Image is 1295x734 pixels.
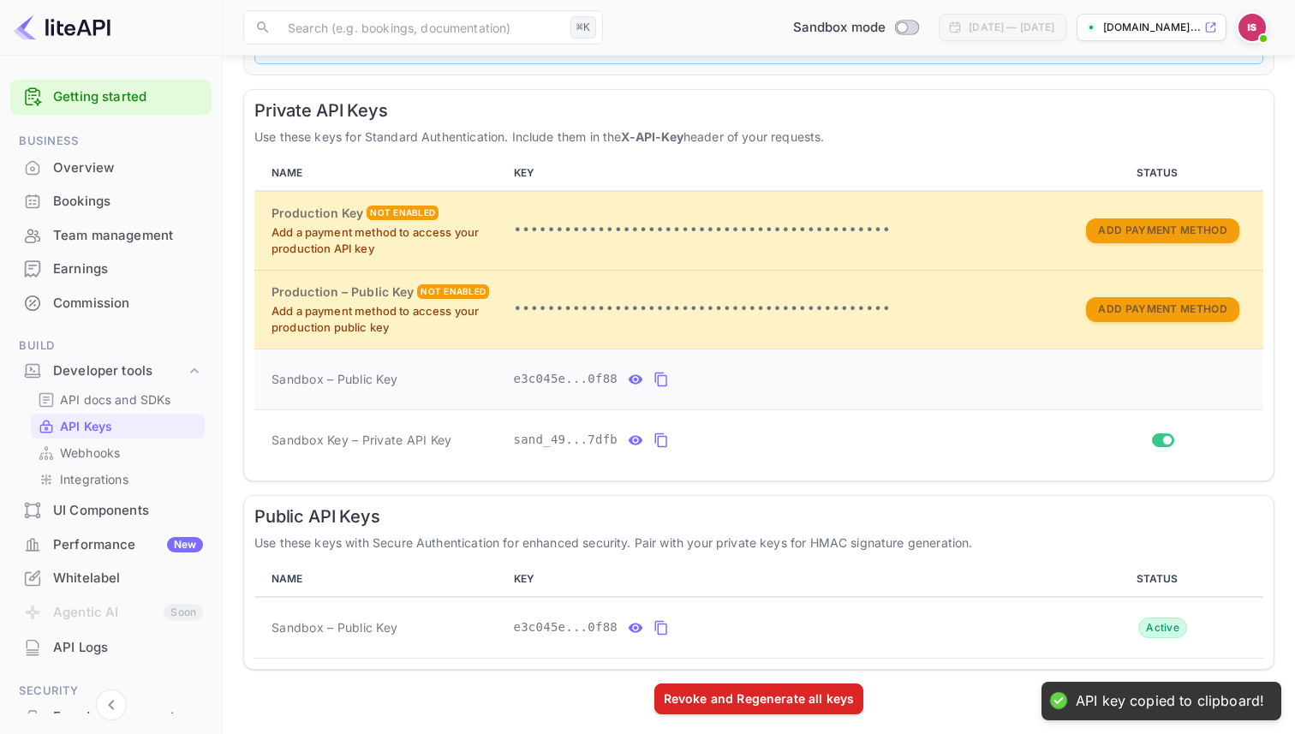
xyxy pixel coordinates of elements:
[254,506,1263,527] h6: Public API Keys
[507,562,1062,597] th: KEY
[570,16,596,39] div: ⌘K
[514,370,618,388] span: e3c045e...0f88
[53,569,203,588] div: Whitelabel
[10,287,212,320] div: Commission
[31,414,205,439] div: API Keys
[38,470,198,488] a: Integrations
[31,440,205,465] div: Webhooks
[277,10,564,45] input: Search (e.g. bookings, documentation)
[53,361,186,381] div: Developer tools
[1061,156,1263,191] th: STATUS
[514,220,1055,241] p: •••••••••••••••••••••••••••••••••••••••••••••
[254,409,507,470] td: Sandbox Key – Private API Key
[272,303,500,337] p: Add a payment method to access your production public key
[10,80,212,115] div: Getting started
[96,689,127,720] button: Collapse navigation
[60,444,120,462] p: Webhooks
[10,337,212,355] span: Build
[254,562,1263,659] table: public api keys table
[10,631,212,663] a: API Logs
[31,387,205,412] div: API docs and SDKs
[10,253,212,286] div: Earnings
[10,494,212,526] a: UI Components
[10,562,212,595] div: Whitelabel
[1086,301,1238,315] a: Add Payment Method
[1138,618,1187,638] div: Active
[1103,20,1201,35] p: [DOMAIN_NAME]...
[1086,297,1238,322] button: Add Payment Method
[272,618,397,636] span: Sandbox – Public Key
[254,534,1263,552] p: Use these keys with Secure Authentication for enhanced security. Pair with your private keys for ...
[10,682,212,701] span: Security
[10,253,212,284] a: Earnings
[53,535,203,555] div: Performance
[507,156,1062,191] th: KEY
[10,132,212,151] span: Business
[10,219,212,251] a: Team management
[272,224,500,258] p: Add a payment method to access your production API key
[60,417,112,435] p: API Keys
[60,391,171,409] p: API docs and SDKs
[53,501,203,521] div: UI Components
[10,219,212,253] div: Team management
[10,528,212,560] a: PerformanceNew
[10,152,212,183] a: Overview
[14,14,110,41] img: LiteAPI logo
[53,158,203,178] div: Overview
[793,18,886,38] span: Sandbox mode
[38,417,198,435] a: API Keys
[1086,222,1238,236] a: Add Payment Method
[10,701,212,732] a: Fraud management
[272,283,414,301] h6: Production – Public Key
[272,370,397,388] span: Sandbox – Public Key
[10,494,212,528] div: UI Components
[1086,218,1238,243] button: Add Payment Method
[10,185,212,218] div: Bookings
[10,287,212,319] a: Commission
[254,156,1263,470] table: private api keys table
[38,391,198,409] a: API docs and SDKs
[167,537,203,552] div: New
[786,18,926,38] div: Switch to Production mode
[417,284,489,299] div: Not enabled
[53,638,203,658] div: API Logs
[969,20,1054,35] div: [DATE] — [DATE]
[10,562,212,594] a: Whitelabel
[1076,692,1264,710] div: API key copied to clipboard!
[621,129,683,144] strong: X-API-Key
[254,100,1263,121] h6: Private API Keys
[10,185,212,217] a: Bookings
[60,470,128,488] p: Integrations
[1238,14,1266,41] img: Idan Solimani
[664,689,855,707] div: Revoke and Regenerate all keys
[272,204,363,223] h6: Production Key
[254,156,507,191] th: NAME
[10,356,212,386] div: Developer tools
[38,444,198,462] a: Webhooks
[514,299,1055,319] p: •••••••••••••••••••••••••••••••••••••••••••••
[53,260,203,279] div: Earnings
[31,467,205,492] div: Integrations
[53,192,203,212] div: Bookings
[53,87,203,107] a: Getting started
[514,431,618,449] span: sand_49...7dfb
[1061,562,1263,597] th: STATUS
[254,562,507,597] th: NAME
[10,631,212,665] div: API Logs
[514,618,618,636] span: e3c045e...0f88
[10,528,212,562] div: PerformanceNew
[53,226,203,246] div: Team management
[367,206,439,220] div: Not enabled
[10,152,212,185] div: Overview
[53,294,203,313] div: Commission
[254,128,1263,146] p: Use these keys for Standard Authentication. Include them in the header of your requests.
[53,707,203,727] div: Fraud management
